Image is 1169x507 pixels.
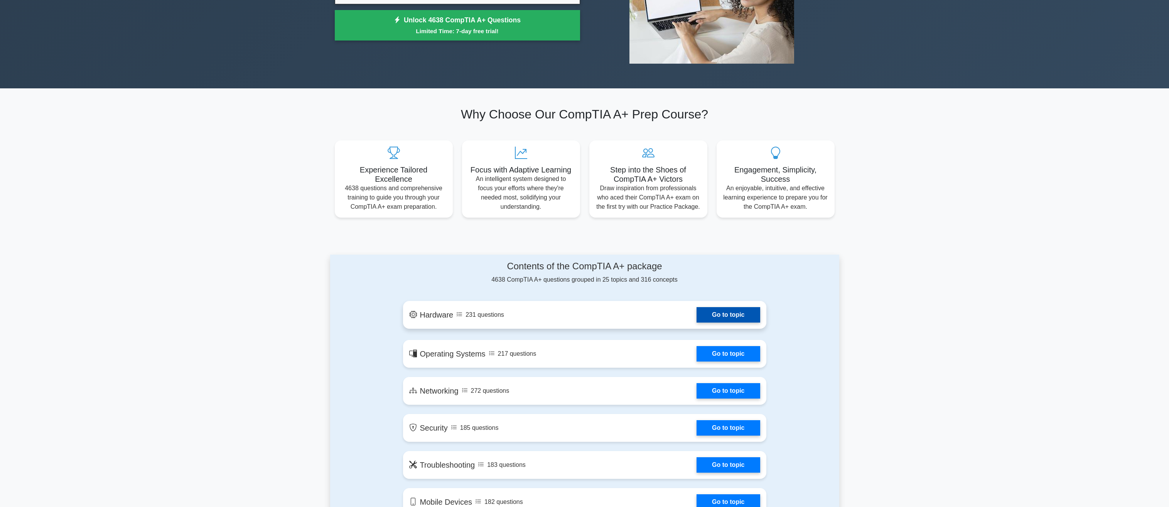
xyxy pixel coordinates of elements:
h5: Engagement, Simplicity, Success [723,165,828,184]
small: Limited Time: 7-day free trial! [344,27,570,35]
h5: Experience Tailored Excellence [341,165,447,184]
a: Go to topic [697,420,760,436]
p: Draw inspiration from professionals who aced their CompTIA A+ exam on the first try with our Prac... [595,184,701,211]
a: Go to topic [697,346,760,362]
a: Go to topic [697,383,760,399]
p: 4638 questions and comprehensive training to guide you through your CompTIA A+ exam preparation. [341,184,447,211]
a: Go to topic [697,307,760,323]
h4: Contents of the CompTIA A+ package [403,261,766,272]
h5: Step into the Shoes of CompTIA A+ Victors [595,165,701,184]
h5: Focus with Adaptive Learning [468,165,574,174]
div: 4638 CompTIA A+ questions grouped in 25 topics and 316 concepts [403,261,766,284]
a: Unlock 4638 CompTIA A+ QuestionsLimited Time: 7-day free trial! [335,10,580,41]
h2: Why Choose Our CompTIA A+ Prep Course? [335,107,835,122]
p: An intelligent system designed to focus your efforts where they're needed most, solidifying your ... [468,174,574,211]
a: Go to topic [697,457,760,473]
p: An enjoyable, intuitive, and effective learning experience to prepare you for the CompTIA A+ exam. [723,184,828,211]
